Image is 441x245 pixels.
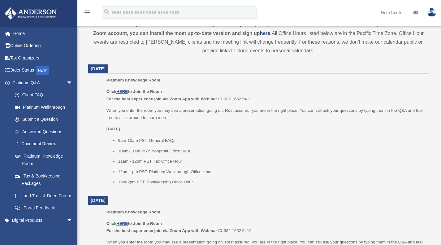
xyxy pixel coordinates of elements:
a: Submit a Question [9,113,82,126]
strong: . [270,31,271,36]
div: All Office Hours listed below are in the Pacific Time Zone. Office Hour events are restricted to ... [88,20,429,55]
a: Online Ordering [4,40,82,52]
div: NEW [36,66,49,75]
a: menu [84,11,91,16]
li: 12pm-1pm PST: Platinum Walkthrough Office Hour [118,168,424,176]
img: Anderson Advisors Platinum Portal [3,7,59,20]
u: [DATE] [106,127,120,131]
a: Digital Productsarrow_drop_down [4,214,82,226]
li: 10am-11am PST: Nonprofit Office Hour [118,147,424,155]
a: Land Trust & Deed Forum [9,190,82,202]
a: Portal Feedback [9,202,82,214]
p: When you enter the room you may see a presentation going on. Rest assured, you are in the right p... [106,107,424,121]
a: Platinum Q&Aarrow_drop_down [4,77,82,89]
span: arrow_drop_down [67,214,79,227]
b: For the best experience join via Zoom App with Webinar ID: [106,97,224,101]
strong: *This room is being hosted on Zoom. You will be required to log in to your personal Zoom account ... [91,22,426,36]
a: HERE [116,89,128,94]
span: arrow_drop_down [67,77,79,89]
a: HERE [116,221,128,226]
a: Client FAQ [9,89,82,101]
a: Answered Questions [9,125,82,138]
p: 932 1652 5412 [106,220,424,234]
a: Tax Organizers [4,52,82,64]
span: [DATE] [91,66,106,71]
b: For the best experience join via Zoom App with Webinar ID: [106,228,224,233]
span: Platinum Knowledge Room [106,210,160,214]
img: User Pic [427,8,436,17]
span: [DATE] [91,198,106,203]
a: Platinum Knowledge Room [9,150,79,170]
li: 9am-10am PST: General FAQs [118,137,424,144]
i: menu [84,9,91,16]
a: Order StatusNEW [4,64,82,77]
a: Home [4,27,82,40]
b: Click to Join the Room [106,89,162,94]
a: Document Review [9,138,82,150]
a: Tax & Bookkeeping Packages [9,170,82,190]
li: 11am - 12pm PST: Tax Office Hour [118,158,424,165]
span: Platinum Knowledge Room [106,78,160,82]
i: search [103,8,110,15]
li: 1pm-2pm PST: Bookkeeping Office Hour [118,178,424,186]
a: here [260,31,270,36]
p: 932 1652 5412 [106,88,424,103]
a: Platinum Walkthrough [9,101,82,113]
b: Click to Join the Room [106,221,162,226]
